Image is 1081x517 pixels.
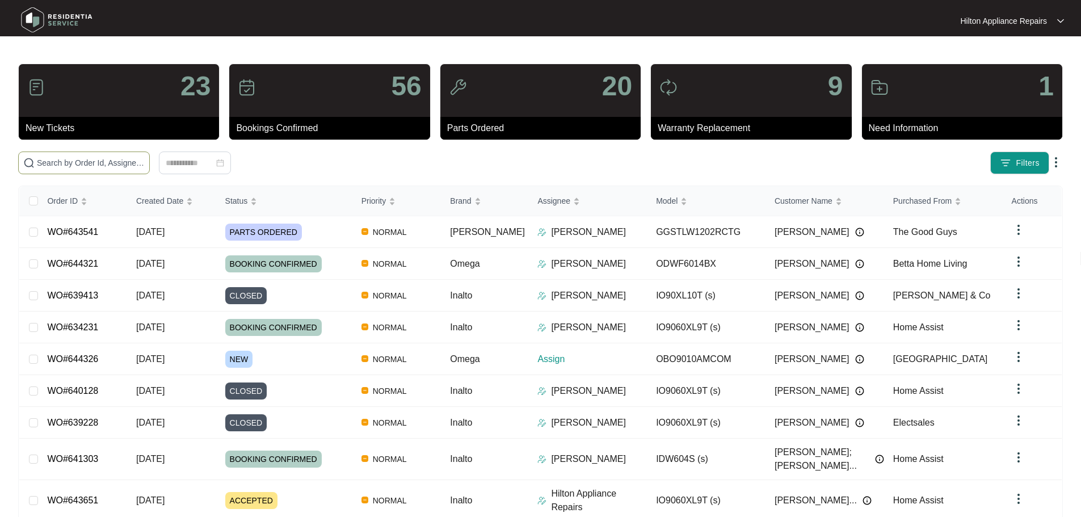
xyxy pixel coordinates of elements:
[38,186,127,216] th: Order ID
[537,195,570,207] span: Assignee
[225,255,322,272] span: BOOKING CONFIRMED
[551,487,647,514] p: Hilton Appliance Repairs
[368,452,411,466] span: NORMAL
[136,454,165,464] span: [DATE]
[537,228,546,237] img: Assigner Icon
[647,343,765,375] td: OBO9010AMCOM
[238,78,256,96] img: icon
[136,386,165,396] span: [DATE]
[1012,223,1025,237] img: dropdown arrow
[361,292,368,299] img: Vercel Logo
[1012,414,1025,427] img: dropdown arrow
[47,195,78,207] span: Order ID
[551,257,626,271] p: [PERSON_NAME]
[1012,451,1025,464] img: dropdown arrow
[225,195,248,207] span: Status
[450,195,471,207] span: Brand
[647,312,765,343] td: IO9060XL9T (s)
[775,384,849,398] span: [PERSON_NAME]
[368,416,411,430] span: NORMAL
[216,186,352,216] th: Status
[450,386,472,396] span: Inalto
[361,455,368,462] img: Vercel Logo
[361,228,368,235] img: Vercel Logo
[537,386,546,396] img: Assigner Icon
[361,497,368,503] img: Vercel Logo
[368,321,411,334] span: NORMAL
[855,259,864,268] img: Info icon
[551,384,626,398] p: [PERSON_NAME]
[537,352,647,366] p: Assign
[893,354,988,364] span: [GEOGRAPHIC_DATA]
[441,186,528,216] th: Brand
[551,452,626,466] p: [PERSON_NAME]
[893,418,935,427] span: Electsales
[47,418,98,427] a: WO#639228
[37,157,145,169] input: Search by Order Id, Assignee Name, Customer Name, Brand and Model
[47,454,98,464] a: WO#641303
[361,419,368,426] img: Vercel Logo
[855,355,864,364] img: Info icon
[449,78,467,96] img: icon
[1012,350,1025,364] img: dropdown arrow
[1012,255,1025,268] img: dropdown arrow
[870,78,889,96] img: icon
[647,186,765,216] th: Model
[136,322,165,332] span: [DATE]
[450,418,472,427] span: Inalto
[361,323,368,330] img: Vercel Logo
[352,186,441,216] th: Priority
[225,351,253,368] span: NEW
[368,384,411,398] span: NORMAL
[855,291,864,300] img: Info icon
[863,496,872,505] img: Info icon
[537,323,546,332] img: Assigner Icon
[136,495,165,505] span: [DATE]
[450,322,472,332] span: Inalto
[450,354,479,364] span: Omega
[180,73,211,100] p: 23
[225,319,322,336] span: BOOKING CONFIRMED
[447,121,641,135] p: Parts Ordered
[225,451,322,468] span: BOOKING CONFIRMED
[765,186,884,216] th: Customer Name
[647,216,765,248] td: GGSTLW1202RCTG
[893,227,957,237] span: The Good Guys
[27,78,45,96] img: icon
[775,195,832,207] span: Customer Name
[537,496,546,505] img: Assigner Icon
[855,418,864,427] img: Info icon
[551,289,626,302] p: [PERSON_NAME]
[136,259,165,268] span: [DATE]
[225,414,267,431] span: CLOSED
[236,121,430,135] p: Bookings Confirmed
[893,454,944,464] span: Home Assist
[1057,18,1064,24] img: dropdown arrow
[391,73,421,100] p: 56
[368,289,411,302] span: NORMAL
[647,439,765,480] td: IDW604S (s)
[647,407,765,439] td: IO9060XL9T (s)
[136,195,183,207] span: Created Date
[551,225,626,239] p: [PERSON_NAME]
[136,418,165,427] span: [DATE]
[225,287,267,304] span: CLOSED
[136,227,165,237] span: [DATE]
[775,225,849,239] span: [PERSON_NAME]
[450,495,472,505] span: Inalto
[884,186,1003,216] th: Purchased From
[368,352,411,366] span: NORMAL
[775,416,849,430] span: [PERSON_NAME]
[1049,155,1063,169] img: dropdown arrow
[26,121,219,135] p: New Tickets
[855,323,864,332] img: Info icon
[828,73,843,100] p: 9
[775,321,849,334] span: [PERSON_NAME]
[1012,492,1025,506] img: dropdown arrow
[1012,382,1025,396] img: dropdown arrow
[775,289,849,302] span: [PERSON_NAME]
[551,416,626,430] p: [PERSON_NAME]
[47,354,98,364] a: WO#644326
[361,260,368,267] img: Vercel Logo
[775,257,849,271] span: [PERSON_NAME]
